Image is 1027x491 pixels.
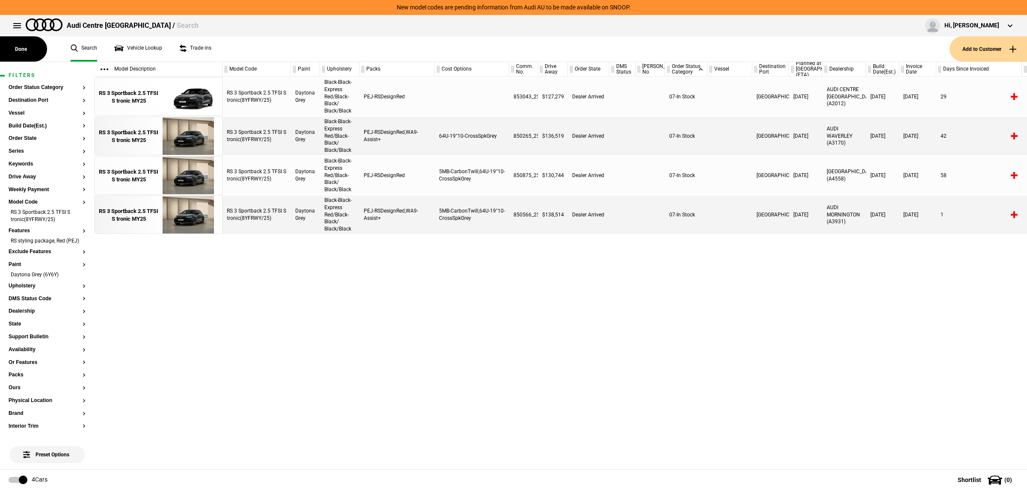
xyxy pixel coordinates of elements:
img: audi.png [26,18,62,31]
button: Shortlist(0) [945,469,1027,491]
div: RS 3 Sportback 2.5 TFSI S tronic MY25 [99,89,158,105]
button: Order State [9,136,86,142]
div: 07-In Stock [665,117,707,155]
div: RS 3 Sportback 2.5 TFSI S tronic(8YFRWY/25) [223,156,291,195]
section: Or Features [9,360,86,373]
div: Daytona Grey [291,195,320,234]
button: Keywords [9,161,86,167]
div: Daytona Grey [291,156,320,195]
img: Audi_8YFRWY_25_TG_6Y6Y_WA9_5MB_PEJ_5J5_64U_(Nadin:_5J5_5MB_64U_C48_PEJ_S7K_WA9)_ext.png [158,196,218,234]
section: Interior Trim [9,423,86,436]
div: $130,744 [538,156,568,195]
div: Packs [359,62,434,77]
button: Brand [9,411,86,417]
section: Model CodeRS 3 Sportback 2.5 TFSI S tronic(8YFRWY/25) [9,199,86,228]
div: PEJ-RSDesignRed [359,77,435,116]
div: Build Date(Est.) [866,62,899,77]
li: RS 3 Sportback 2.5 TFSI S tronic(8YFRWY/25) [9,209,86,225]
li: Daytona Grey (6Y6Y) [9,271,86,280]
div: 4 Cars [32,476,47,484]
a: RS 3 Sportback 2.5 TFSI S tronic MY25 [99,196,158,234]
button: Series [9,148,86,154]
section: Order State [9,136,86,148]
button: Paint [9,262,86,268]
div: Audi Centre [GEOGRAPHIC_DATA] / [67,21,199,30]
div: [GEOGRAPHIC_DATA] (A4558) [822,156,866,195]
button: Physical Location [9,398,86,404]
div: AUDI WAVERLEY (A3170) [822,117,866,155]
section: Support Bulletin [9,334,86,347]
div: Paint [291,62,320,77]
button: Features [9,228,86,234]
section: Keywords [9,161,86,174]
div: [DATE] [789,195,822,234]
button: Packs [9,372,86,378]
button: Dealership [9,308,86,314]
a: RS 3 Sportback 2.5 TFSI S tronic MY25 [99,78,158,116]
div: Daytona Grey [291,77,320,116]
div: [DATE] [789,77,822,116]
div: [DATE] [866,195,899,234]
button: Model Code [9,199,86,205]
div: Dealer Arrived [568,117,609,155]
div: Invoice Date [899,62,936,77]
div: Days Since Invoiced [936,62,1021,77]
div: Hi, [PERSON_NAME] [944,21,999,30]
div: RS 3 Sportback 2.5 TFSI S tronic MY25 [99,168,158,183]
section: DMS Status Code [9,296,86,309]
div: Dealer Arrived [568,156,609,195]
span: Preset Options [25,441,69,458]
button: Weekly Payment [9,187,86,193]
img: Audi_8YFRWY_25_TG_6Y6Y_WA9_PEJ_5J5_64U_(Nadin:_5J5_64U_C48_PEJ_S7K_WA9)_ext.png [158,117,218,156]
img: Audi_8YFRWY_25_TG_6Y6Y_PEJ_(Nadin:_C48_PEJ)_ext.png [158,78,218,116]
button: Support Bulletin [9,334,86,340]
div: Order Status Category [665,62,707,77]
div: Black-Black-Express Red/Black-Black/ Black/Black [320,117,359,155]
section: Exclude Features [9,249,86,262]
div: RS 3 Sportback 2.5 TFSI S tronic MY25 [99,129,158,144]
div: 07-In Stock [665,195,707,234]
div: RS 3 Sportback 2.5 TFSI S tronic MY25 [99,207,158,223]
div: 29 [936,77,1022,116]
div: 07-In Stock [665,156,707,195]
div: [DATE] [866,156,899,195]
div: 1 [936,195,1022,234]
a: Search [71,36,97,62]
div: Order State [568,62,609,77]
button: Destination Port [9,98,86,104]
a: RS 3 Sportback 2.5 TFSI S tronic MY25 [99,157,158,195]
div: 42 [936,117,1022,155]
section: Dealership [9,308,86,321]
section: FeaturesRS styling package, Red (PEJ) [9,228,86,249]
div: [DATE] [899,156,936,195]
section: Series [9,148,86,161]
div: Vessel [707,62,752,77]
section: Build Date(Est.) [9,123,86,136]
div: [DATE] [899,117,936,155]
button: Interior Trim [9,423,86,429]
div: Dealer Arrived [568,195,609,234]
button: Vessel [9,110,86,116]
button: Ours [9,385,86,391]
div: Black-Black-Express Red/Black-Black/ Black/Black [320,195,359,234]
section: Upholstery [9,283,86,296]
div: [PERSON_NAME] No [635,62,665,77]
li: RS styling package, Red (PEJ) [9,237,86,246]
a: Vehicle Lookup [114,36,162,62]
section: Packs [9,372,86,385]
div: $138,514 [538,195,568,234]
div: Cost Options [435,62,509,77]
button: Availability [9,347,86,353]
a: Trade ins [179,36,211,62]
section: Availability [9,347,86,360]
section: State [9,321,86,334]
button: Add to Customer [950,36,1027,62]
button: Or Features [9,360,86,366]
button: Build Date(Est.) [9,123,86,129]
div: [GEOGRAPHIC_DATA] [752,77,789,116]
div: Black-Black-Express Red/Black-Black/ Black/Black [320,77,359,116]
div: 853043_25 [509,77,538,116]
div: Comm. No. [509,62,537,77]
button: State [9,321,86,327]
section: Ours [9,385,86,398]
